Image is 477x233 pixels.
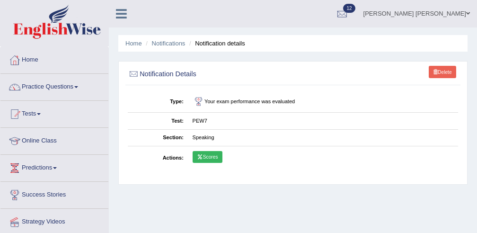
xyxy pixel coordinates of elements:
[152,40,185,47] a: Notifications
[128,146,188,170] th: Actions
[188,129,458,146] td: Speaking
[128,129,188,146] th: Section
[128,91,188,113] th: Type
[343,4,355,13] span: 12
[0,155,108,179] a: Predictions
[429,66,456,78] a: Delete
[0,128,108,152] a: Online Class
[188,113,458,129] td: PEW7
[0,47,108,71] a: Home
[0,74,108,98] a: Practice Questions
[128,113,188,129] th: Test
[125,40,142,47] a: Home
[0,182,108,206] a: Success Stories
[0,101,108,125] a: Tests
[187,39,245,48] li: Notification details
[188,91,458,113] td: Your exam performance was evaluated
[193,151,222,163] a: Scores
[128,68,333,81] h2: Notification Details
[0,209,108,233] a: Strategy Videos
